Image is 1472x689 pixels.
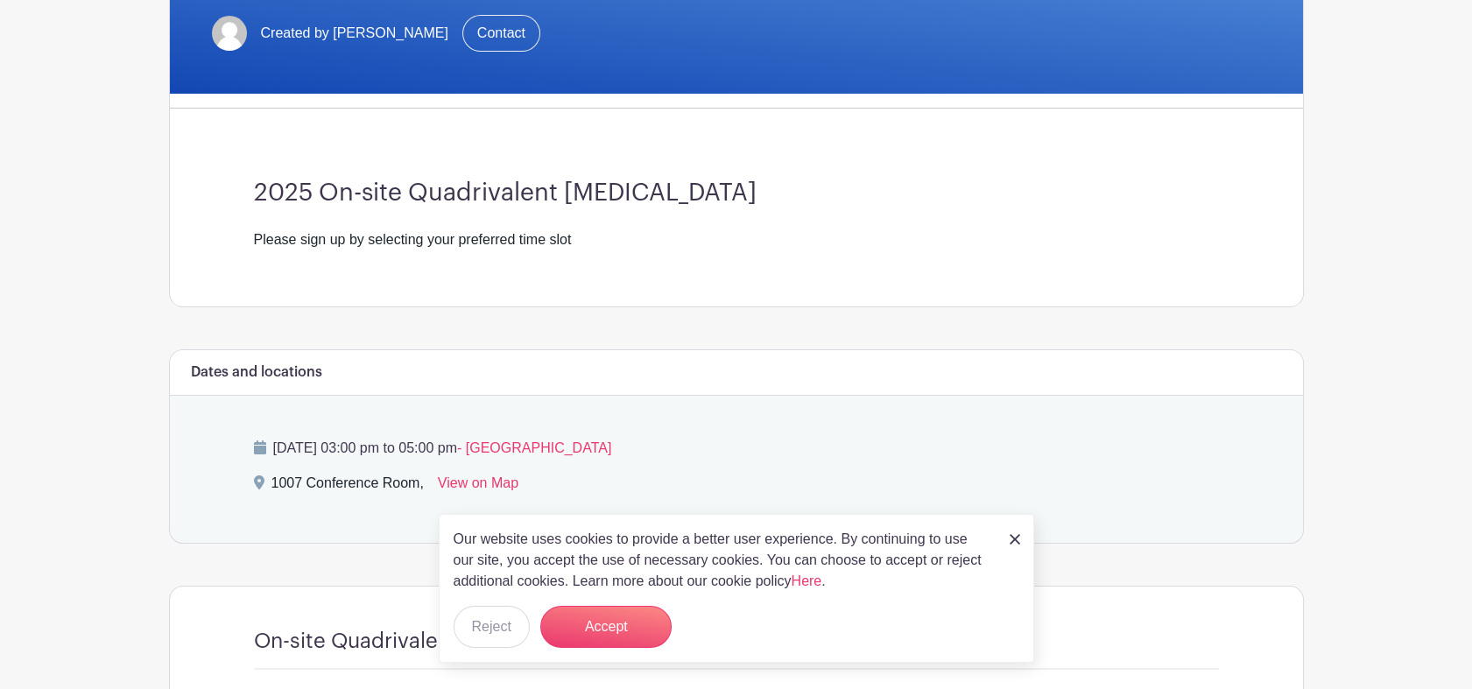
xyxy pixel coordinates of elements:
[457,440,611,455] span: - [GEOGRAPHIC_DATA]
[454,606,530,648] button: Reject
[212,16,247,51] img: default-ce2991bfa6775e67f084385cd625a349d9dcbb7a52a09fb2fda1e96e2d18dcdb.png
[254,438,1219,459] p: [DATE] 03:00 pm to 05:00 pm
[261,23,448,44] span: Created by [PERSON_NAME]
[191,364,322,381] h6: Dates and locations
[792,573,822,588] a: Here
[254,179,1219,208] h3: 2025 On-site Quadrivalent [MEDICAL_DATA]
[462,15,540,52] a: Contact
[540,606,672,648] button: Accept
[1010,534,1020,545] img: close_button-5f87c8562297e5c2d7936805f587ecaba9071eb48480494691a3f1689db116b3.svg
[271,473,424,501] div: 1007 Conference Room,
[438,473,518,501] a: View on Map
[254,629,630,654] h4: On-site Quadrivalent [MEDICAL_DATA]
[254,229,1219,250] div: Please sign up by selecting your preferred time slot
[454,529,991,592] p: Our website uses cookies to provide a better user experience. By continuing to use our site, you ...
